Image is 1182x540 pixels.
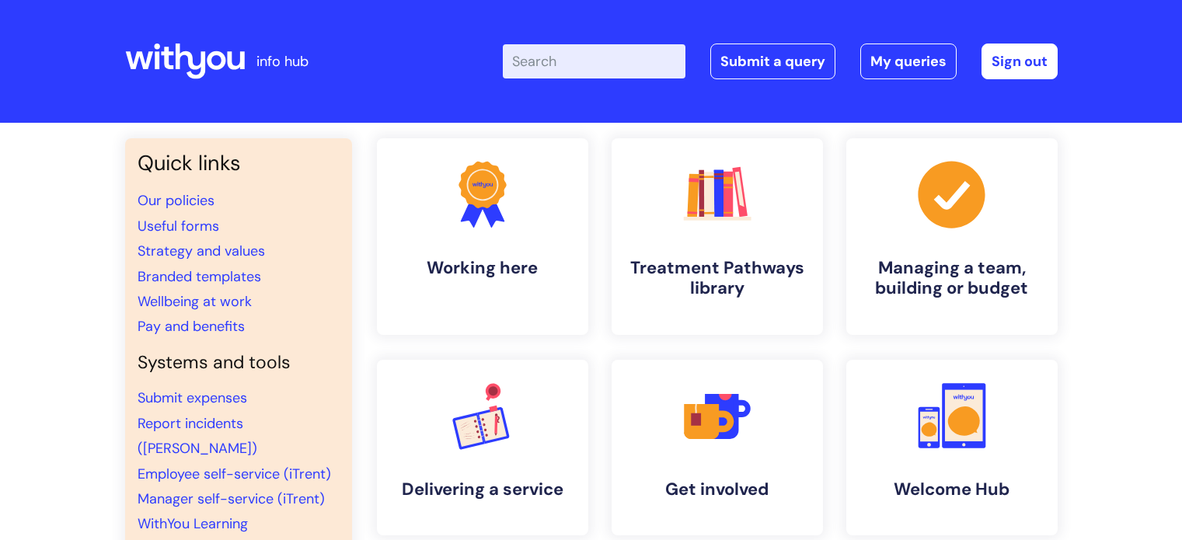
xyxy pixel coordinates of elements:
p: info hub [256,49,309,74]
a: Useful forms [138,217,219,235]
a: Manager self-service (iTrent) [138,489,325,508]
a: Treatment Pathways library [612,138,823,335]
a: Report incidents ([PERSON_NAME]) [138,414,257,458]
a: Our policies [138,191,214,210]
a: Branded templates [138,267,261,286]
a: Strategy and values [138,242,265,260]
h3: Quick links [138,151,340,176]
a: Welcome Hub [846,360,1058,535]
a: Delivering a service [377,360,588,535]
div: | - [503,44,1058,79]
a: My queries [860,44,957,79]
a: Get involved [612,360,823,535]
a: WithYou Learning [138,514,248,533]
h4: Get involved [624,479,811,500]
h4: Systems and tools [138,352,340,374]
a: Working here [377,138,588,335]
h4: Delivering a service [389,479,576,500]
a: Pay and benefits [138,317,245,336]
a: Submit expenses [138,388,247,407]
a: Submit a query [710,44,835,79]
a: Managing a team, building or budget [846,138,1058,335]
a: Sign out [982,44,1058,79]
input: Search [503,44,685,78]
h4: Managing a team, building or budget [859,258,1045,299]
a: Wellbeing at work [138,292,252,311]
h4: Treatment Pathways library [624,258,811,299]
h4: Welcome Hub [859,479,1045,500]
h4: Working here [389,258,576,278]
a: Employee self-service (iTrent) [138,465,331,483]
